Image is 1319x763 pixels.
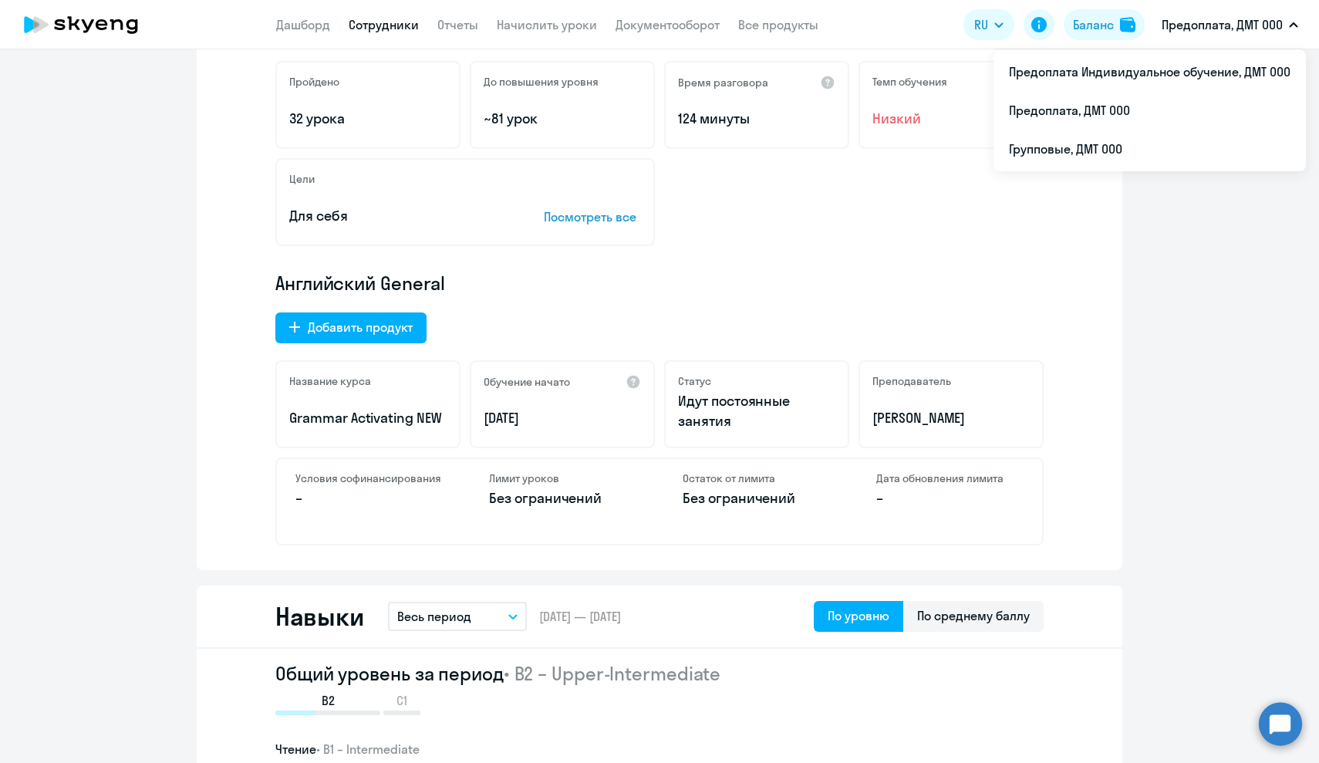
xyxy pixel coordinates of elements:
img: balance [1120,17,1135,32]
p: 32 урока [289,109,447,129]
h4: Условия софинансирования [295,471,443,485]
button: Балансbalance [1064,9,1145,40]
button: RU [963,9,1014,40]
a: Сотрудники [349,17,419,32]
p: Grammar Activating NEW [289,408,447,428]
p: Идут постоянные занятия [678,391,835,431]
h5: Статус [678,374,711,388]
span: Низкий [872,109,1030,129]
h5: Обучение начато [484,375,570,389]
h5: Пройдено [289,75,339,89]
p: 124 минуты [678,109,835,129]
h4: Лимит уроков [489,471,636,485]
ul: RU [993,49,1306,171]
div: Баланс [1073,15,1114,34]
a: Начислить уроки [497,17,597,32]
span: C1 [396,692,407,709]
span: RU [974,15,988,34]
h5: Цели [289,172,315,186]
p: Без ограничений [683,488,830,508]
a: Документооборот [616,17,720,32]
p: Предоплата, ДМТ ООО [1162,15,1283,34]
h5: Время разговора [678,76,768,89]
p: Весь период [397,607,471,626]
h5: До повышения уровня [484,75,599,89]
button: Добавить продукт [275,312,427,343]
h3: Чтение [275,740,1044,758]
a: Отчеты [437,17,478,32]
h5: Темп обучения [872,75,947,89]
span: • B2 – Upper-Intermediate [504,662,721,685]
p: – [295,488,443,508]
p: Для себя [289,206,496,226]
p: – [876,488,1024,508]
p: [DATE] [484,408,641,428]
a: Дашборд [276,17,330,32]
div: По среднему баллу [917,606,1030,625]
button: Весь период [388,602,527,631]
div: По уровню [828,606,889,625]
h5: Название курса [289,374,371,388]
h5: Преподаватель [872,374,951,388]
a: Все продукты [738,17,818,32]
h4: Остаток от лимита [683,471,830,485]
span: [DATE] — [DATE] [539,608,621,625]
p: ~81 урок [484,109,641,129]
p: [PERSON_NAME] [872,408,1030,428]
h2: Навыки [275,601,363,632]
p: Посмотреть все [544,208,641,226]
p: Без ограничений [489,488,636,508]
div: Добавить продукт [308,318,413,336]
button: Предоплата, ДМТ ООО [1154,6,1306,43]
span: • B1 – Intermediate [316,741,420,757]
h4: Дата обновления лимита [876,471,1024,485]
span: B2 [322,692,335,709]
h2: Общий уровень за период [275,661,1044,686]
span: Английский General [275,271,445,295]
